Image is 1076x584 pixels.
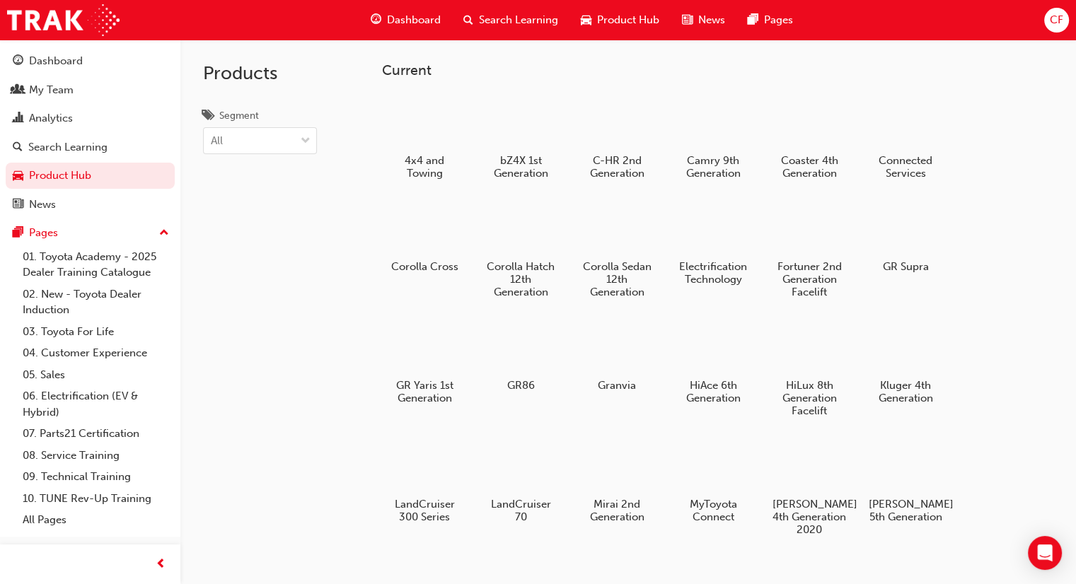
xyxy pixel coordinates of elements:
div: Segment [219,109,259,123]
span: guage-icon [13,55,23,68]
span: Product Hub [597,12,659,28]
a: Fortuner 2nd Generation Facelift [767,196,852,303]
span: up-icon [159,224,169,243]
div: Open Intercom Messenger [1028,536,1062,570]
h5: GR86 [484,379,558,392]
h5: Fortuner 2nd Generation Facelift [773,260,847,298]
a: HiAce 6th Generation [671,315,756,409]
a: 4x4 and Towing [382,90,467,185]
button: Pages [6,220,175,246]
a: Camry 9th Generation [671,90,756,185]
a: news-iconNews [671,6,736,35]
span: Search Learning [479,12,558,28]
a: GR Yaris 1st Generation [382,315,467,409]
a: Connected Services [863,90,948,185]
h5: Kluger 4th Generation [869,379,943,404]
a: 08. Service Training [17,445,175,467]
h5: Corolla Hatch 12th Generation [484,260,558,298]
span: car-icon [13,170,23,182]
h5: Corolla Cross [388,260,462,273]
h5: HiAce 6th Generation [676,379,751,404]
a: Corolla Sedan 12th Generation [574,196,659,303]
h5: HiLux 8th Generation Facelift [773,379,847,417]
span: prev-icon [156,556,166,573]
a: pages-iconPages [736,6,804,35]
a: GR Supra [863,196,948,278]
h5: Electrification Technology [676,260,751,286]
h5: Connected Services [869,154,943,180]
a: My Team [6,77,175,103]
a: Electrification Technology [671,196,756,291]
a: LandCruiser 300 Series [382,433,467,528]
a: Granvia [574,315,659,397]
a: Coaster 4th Generation [767,90,852,185]
div: Pages [29,225,58,241]
a: guage-iconDashboard [359,6,452,35]
a: GR86 [478,315,563,397]
a: Corolla Hatch 12th Generation [478,196,563,303]
img: Trak [7,4,120,36]
h5: Coaster 4th Generation [773,154,847,180]
h5: GR Supra [869,260,943,273]
h5: MyToyota Connect [676,498,751,523]
h5: Camry 9th Generation [676,154,751,180]
a: 05. Sales [17,364,175,386]
span: tags-icon [203,110,214,123]
h5: [PERSON_NAME] 4th Generation 2020 [773,498,847,536]
span: news-icon [13,199,23,211]
span: chart-icon [13,112,23,125]
a: LandCruiser 70 [478,433,563,528]
a: Mirai 2nd Generation [574,433,659,528]
span: News [698,12,725,28]
h5: bZ4X 1st Generation [484,154,558,180]
h5: Corolla Sedan 12th Generation [580,260,654,298]
a: Kluger 4th Generation [863,315,948,409]
a: Corolla Cross [382,196,467,278]
a: 10. TUNE Rev-Up Training [17,488,175,510]
span: people-icon [13,84,23,97]
div: Analytics [29,110,73,127]
span: pages-icon [13,227,23,240]
div: News [29,197,56,213]
span: search-icon [13,141,23,154]
a: Dashboard [6,48,175,74]
a: All Pages [17,509,175,531]
div: Dashboard [29,53,83,69]
a: car-iconProduct Hub [569,6,671,35]
a: Search Learning [6,134,175,160]
a: 09. Technical Training [17,466,175,488]
h2: Products [203,62,317,85]
h5: Mirai 2nd Generation [580,498,654,523]
span: pages-icon [748,11,758,29]
a: 04. Customer Experience [17,342,175,364]
a: Analytics [6,105,175,132]
span: CF [1050,12,1063,28]
h3: Current [382,62,1053,78]
div: All [211,133,223,149]
h5: Granvia [580,379,654,392]
h5: [PERSON_NAME] 5th Generation [869,498,943,523]
h5: C-HR 2nd Generation [580,154,654,180]
h5: GR Yaris 1st Generation [388,379,462,404]
h5: 4x4 and Towing [388,154,462,180]
a: 02. New - Toyota Dealer Induction [17,284,175,321]
a: Product Hub [6,163,175,189]
span: guage-icon [371,11,381,29]
a: bZ4X 1st Generation [478,90,563,185]
span: car-icon [581,11,591,29]
h5: LandCruiser 300 Series [388,498,462,523]
a: HiLux 8th Generation Facelift [767,315,852,422]
a: search-iconSearch Learning [452,6,569,35]
div: Search Learning [28,139,108,156]
span: Dashboard [387,12,441,28]
a: 06. Electrification (EV & Hybrid) [17,385,175,423]
a: [PERSON_NAME] 4th Generation 2020 [767,433,852,541]
span: search-icon [463,11,473,29]
a: MyToyota Connect [671,433,756,528]
a: 01. Toyota Academy - 2025 Dealer Training Catalogue [17,246,175,284]
span: Pages [764,12,793,28]
a: News [6,192,175,218]
button: DashboardMy TeamAnalyticsSearch LearningProduct HubNews [6,45,175,220]
div: My Team [29,82,74,98]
